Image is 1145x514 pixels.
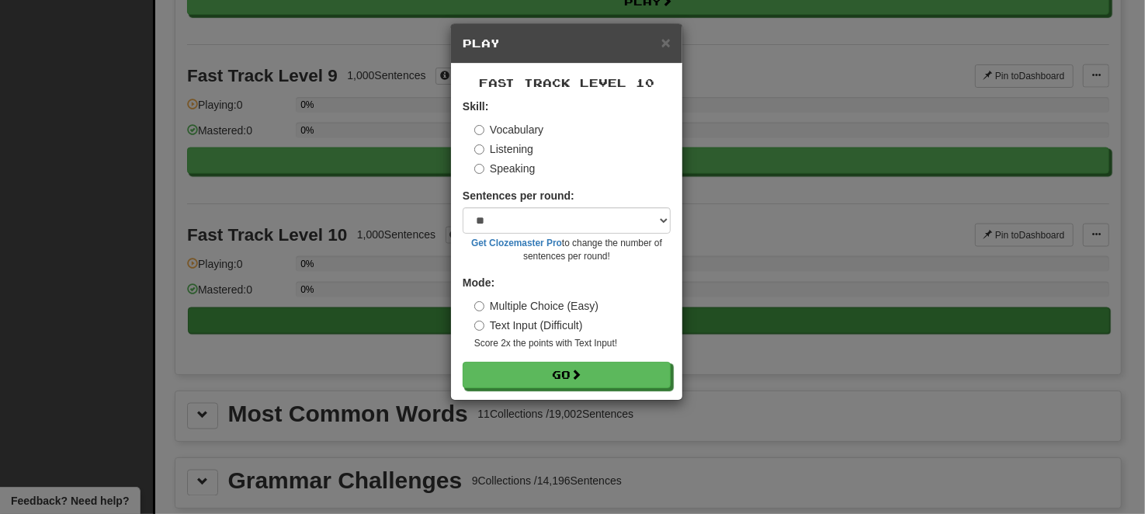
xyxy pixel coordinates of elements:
input: Speaking [474,164,484,174]
span: Fast Track Level 10 [479,76,654,89]
small: Score 2x the points with Text Input ! [474,337,671,350]
input: Listening [474,144,484,155]
small: to change the number of sentences per round! [463,237,671,263]
h5: Play [463,36,671,51]
label: Sentences per round: [463,188,574,203]
label: Vocabulary [474,122,543,137]
strong: Skill: [463,100,488,113]
button: Go [463,362,671,388]
strong: Mode: [463,276,494,289]
input: Text Input (Difficult) [474,321,484,331]
a: Get Clozemaster Pro [471,238,562,248]
label: Text Input (Difficult) [474,318,583,333]
span: × [661,33,671,51]
input: Multiple Choice (Easy) [474,301,484,311]
input: Vocabulary [474,125,484,135]
label: Listening [474,141,533,157]
label: Speaking [474,161,535,176]
label: Multiple Choice (Easy) [474,298,599,314]
button: Close [661,34,671,50]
